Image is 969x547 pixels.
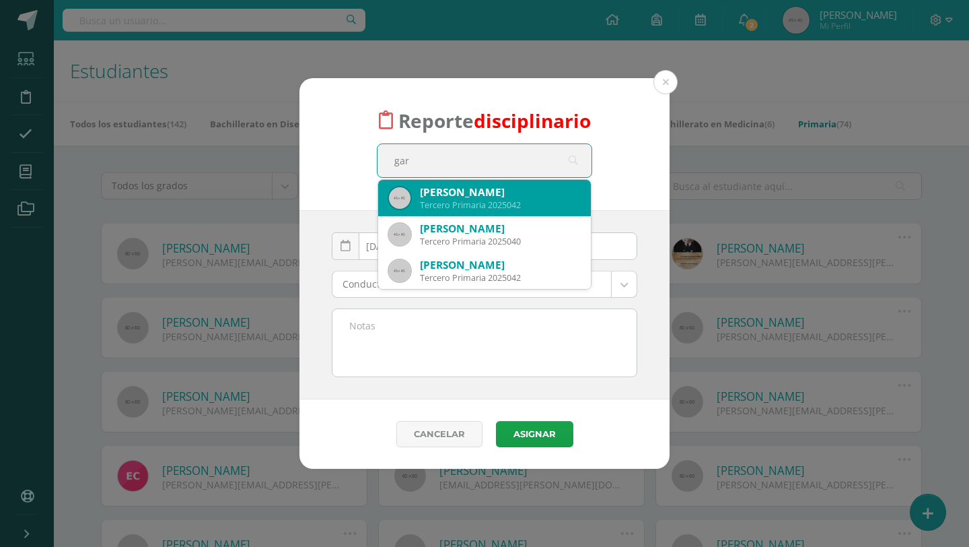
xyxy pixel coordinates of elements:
[420,236,580,247] div: Tercero Primaria 2025040
[389,187,410,209] img: 45x45
[343,271,601,297] span: Conducta
[653,70,678,94] button: Close (Esc)
[389,224,410,245] img: 45x45
[378,144,591,177] input: Busca un estudiante aquí...
[398,107,591,133] span: Reporte
[396,421,482,447] a: Cancelar
[420,222,580,236] div: [PERSON_NAME]
[420,272,580,284] div: Tercero Primaria 2025042
[474,107,591,133] font: disciplinario
[420,258,580,272] div: [PERSON_NAME]
[389,260,410,282] img: 45x45
[420,199,580,211] div: Tercero Primaria 2025042
[496,421,573,447] button: Asignar
[420,185,580,199] div: [PERSON_NAME]
[332,271,637,297] a: Conducta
